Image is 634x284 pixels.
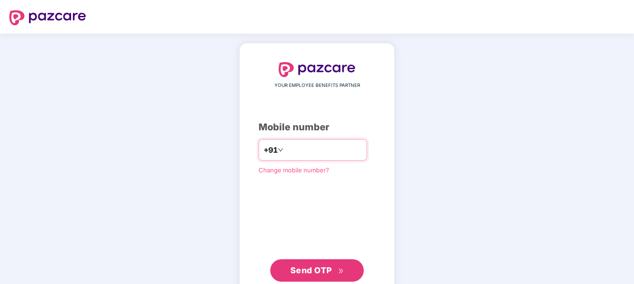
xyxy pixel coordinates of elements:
img: logo [279,62,355,77]
span: YOUR EMPLOYEE BENEFITS PARTNER [274,82,360,89]
span: Send OTP [290,265,332,275]
span: down [278,147,283,153]
span: +91 [264,144,278,156]
img: logo [9,10,86,25]
button: Send OTPdouble-right [270,259,364,282]
span: double-right [338,268,344,274]
a: Change mobile number? [259,166,329,174]
div: Mobile number [259,120,375,135]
